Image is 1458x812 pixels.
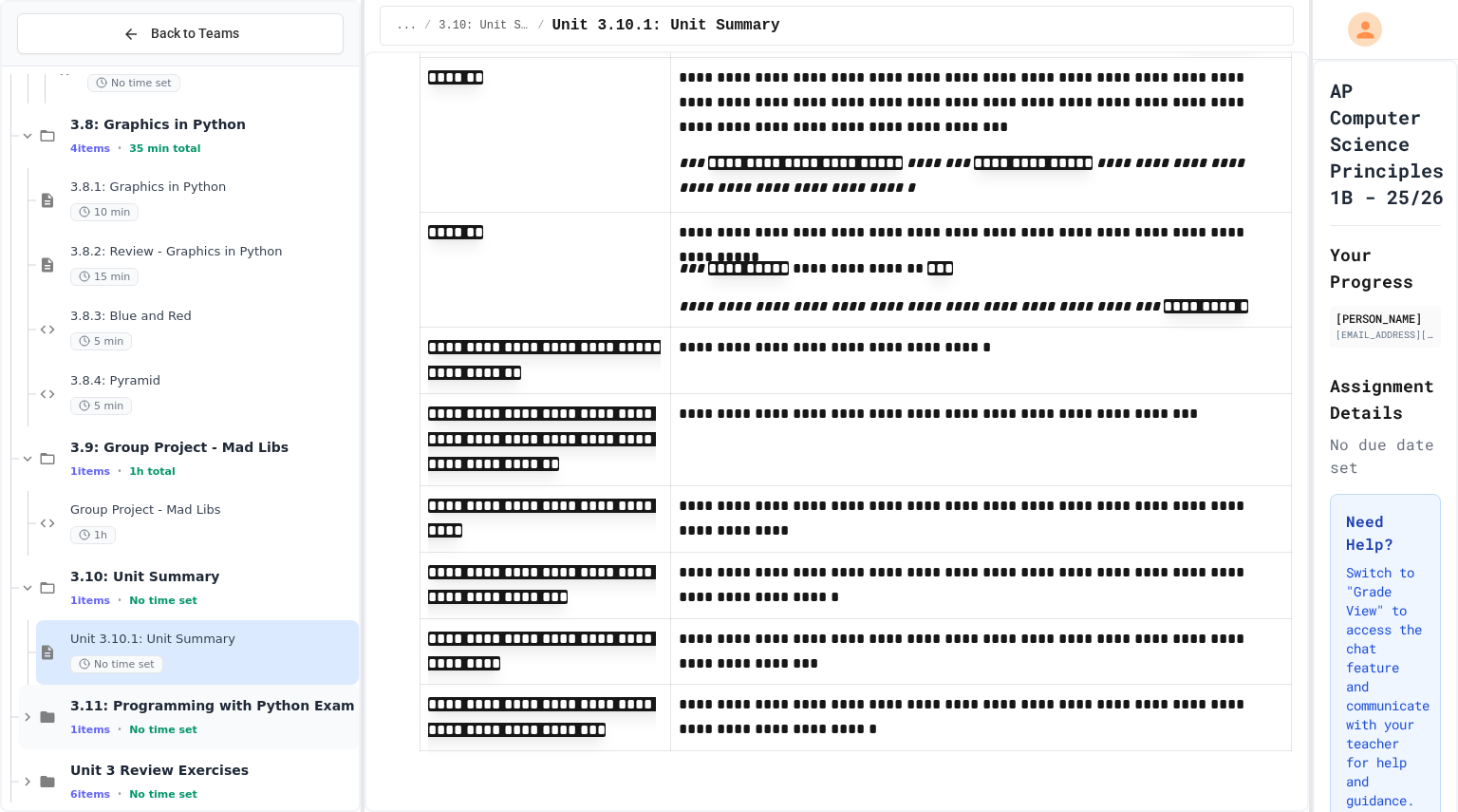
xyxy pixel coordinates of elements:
span: 6 items [70,788,110,801]
span: 3.9: Group Project - Mad Libs [70,439,355,456]
span: Unit 3.10.1: Unit Summary [551,14,779,37]
h2: Your Progress [1330,241,1441,294]
span: 35 min total [129,142,200,155]
span: • [118,722,121,737]
span: 3.11: Programming with Python Exam [70,697,355,714]
div: [EMAIL_ADDRESS][DOMAIN_NAME] [1336,328,1435,342]
span: • [118,141,121,156]
span: Group Project - Mad Libs [70,502,355,519]
span: 3.8.1: Graphics in Python [70,179,355,196]
span: • [118,786,121,802]
span: 1h [70,526,116,544]
span: • [118,463,121,479]
span: 1 items [70,465,110,478]
span: 3.10: Unit Summary [70,568,355,585]
h2: Assignment Details [1330,372,1441,425]
span: 15 min [70,268,139,286]
span: Unit 3 Review Exercises [70,762,355,779]
span: 4 items [70,142,110,155]
span: 3.8.2: Review - Graphics in Python [70,244,355,260]
div: No due date set [1330,433,1441,479]
button: Back to Teams [17,13,344,54]
span: 5 min [70,397,132,415]
span: 1 items [70,595,110,607]
span: 5 min [70,332,132,350]
span: Unit 3.10.1: Unit Summary [70,632,355,648]
h3: Need Help? [1346,510,1425,556]
span: 10 min [70,203,139,221]
span: 1 items [70,724,110,736]
span: No time set [70,655,163,673]
span: 1h total [129,465,176,478]
span: No time set [87,74,180,92]
span: ... [396,18,417,33]
span: 3.8: Graphics in Python [70,116,355,133]
span: 3.8.4: Pyramid [70,373,355,389]
div: [PERSON_NAME] [1336,310,1435,327]
span: 3.8.3: Blue and Red [70,309,355,325]
span: Back to Teams [151,24,239,44]
span: / [537,18,544,33]
span: No time set [129,595,197,607]
span: • [118,593,121,608]
h1: AP Computer Science Principles 1B - 25/26 [1330,77,1444,210]
span: No time set [129,788,197,801]
span: No time set [129,724,197,736]
span: 3.10: Unit Summary [439,18,530,33]
span: / [424,18,431,33]
p: Switch to "Grade View" to access the chat feature and communicate with your teacher for help and ... [1346,563,1425,810]
div: My Account [1328,8,1387,51]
